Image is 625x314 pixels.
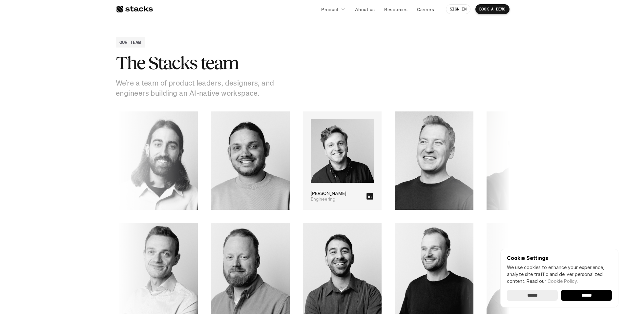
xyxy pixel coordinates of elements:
[116,53,313,73] h2: The Stacks team
[475,4,510,14] a: BOOK A DEMO
[384,6,407,13] p: Resources
[116,78,280,98] p: We’re a team of product leaders, designers, and engineers building an AI-native workspace.
[310,191,345,196] p: [PERSON_NAME]
[527,278,578,284] span: Read our .
[310,196,334,202] p: Engineering
[417,6,434,13] p: Careers
[507,255,612,261] p: Cookie Settings
[446,4,470,14] a: SIGN IN
[355,6,375,13] p: About us
[507,264,612,285] p: We use cookies to enhance your experience, analyze site traffic and deliver personalized content.
[413,3,438,15] a: Careers
[380,3,411,15] a: Resources
[321,6,339,13] p: Product
[548,278,577,284] a: Cookie Policy
[119,39,141,46] h2: OUR TEAM
[479,7,506,11] p: BOOK A DEMO
[351,3,379,15] a: About us
[450,7,467,11] p: SIGN IN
